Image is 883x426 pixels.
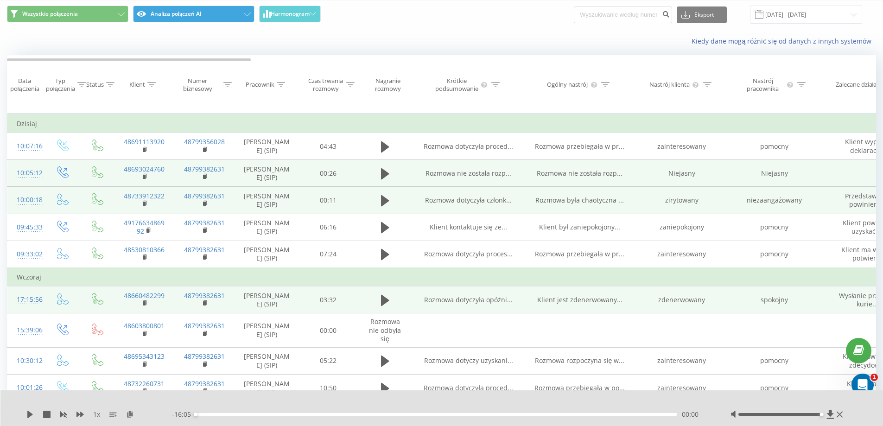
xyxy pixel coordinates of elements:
[424,383,513,392] span: Rozmowa dotyczyła proced...
[728,214,821,241] td: pomocny
[184,191,225,200] a: 48799382631
[728,187,821,214] td: niezaangażowany
[741,77,785,93] div: Nastrój pracownika
[820,413,824,416] div: Accessibility label
[7,77,42,93] div: Data połączenia
[547,81,588,89] div: Ogólny nastrój
[535,249,624,258] span: Rozmowa przebiegała w pr...
[22,10,78,18] span: Wszystkie połączenia
[235,313,299,348] td: [PERSON_NAME] (SIP)
[424,249,512,258] span: Rozmowa dotyczyła proces...
[537,295,623,304] span: Klient jest zdenerwowany...
[307,77,344,93] div: Czas trwania rozmowy
[17,321,35,339] div: 15:39:06
[635,286,728,313] td: zdenerwowany
[235,286,299,313] td: [PERSON_NAME] (SIP)
[17,245,35,263] div: 09:33:02
[184,245,225,254] a: 48799382631
[184,379,225,388] a: 48799382631
[728,241,821,268] td: pomocny
[124,245,165,254] a: 48530810366
[435,77,479,93] div: Krótkie podsumowanie
[369,317,401,343] span: Rozmowa nie odbyła się
[299,214,357,241] td: 06:16
[174,77,222,93] div: Numer biznesowy
[635,214,728,241] td: zaniepokojony
[635,160,728,187] td: Niejasny
[534,383,624,392] span: Rozmowa przebiegała w po...
[184,137,225,146] a: 48799356028
[17,164,35,182] div: 10:05:12
[299,313,357,348] td: 00:00
[124,291,165,300] a: 48660482299
[728,286,821,313] td: spokojny
[235,187,299,214] td: [PERSON_NAME] (SIP)
[728,375,821,401] td: pomocny
[7,6,128,22] button: Wszystkie połączenia
[235,241,299,268] td: [PERSON_NAME] (SIP)
[430,223,507,231] span: Klient kontaktuje się ze...
[682,410,699,419] span: 00:00
[184,218,225,227] a: 48799382631
[574,6,672,23] input: Wyszukiwanie według numeru
[184,352,225,361] a: 48799382631
[17,218,35,236] div: 09:45:33
[635,187,728,214] td: zirytowany
[635,241,728,268] td: zainteresowany
[424,142,513,151] span: Rozmowa dotyczyła proced...
[17,137,35,155] div: 10:07:16
[635,133,728,160] td: zainteresowany
[17,291,35,309] div: 17:15:56
[124,165,165,173] a: 48693024760
[235,375,299,401] td: [PERSON_NAME] (SIP)
[235,133,299,160] td: [PERSON_NAME] (SIP)
[535,196,623,204] span: Rozmowa była chaotyczna ...
[299,375,357,401] td: 10:50
[425,196,511,204] span: Rozmowa dotyczyła członk...
[271,11,310,17] span: Harmonogram
[235,214,299,241] td: [PERSON_NAME] (SIP)
[299,187,357,214] td: 00:11
[124,352,165,361] a: 48695343123
[184,321,225,330] a: 48799382631
[649,81,690,89] div: Nastrój klienta
[728,133,821,160] td: pomocny
[133,6,254,22] button: Analiza połączeń AI
[246,81,274,89] div: Pracownik
[365,77,410,93] div: Nagranie rozmowy
[17,379,35,397] div: 10:01:26
[424,295,512,304] span: Rozmowa dotyczyła opóźni...
[677,6,727,23] button: Eksport
[184,291,225,300] a: 48799382631
[17,191,35,209] div: 10:00:18
[124,321,165,330] a: 48603800801
[124,218,165,235] a: 4917663486992
[93,410,100,419] span: 1 x
[424,356,513,365] span: Rozmowa dotyczy uzyskani...
[194,413,197,416] div: Accessibility label
[535,356,625,365] span: Rozmowa rozpoczyna się w...
[728,347,821,374] td: pomocny
[870,374,878,381] span: 1
[86,81,104,89] div: Status
[537,169,623,178] span: Rozmowa nie została rozp...
[259,6,321,22] button: Harmonogram
[124,379,165,388] a: 48732260731
[299,286,357,313] td: 03:32
[426,169,511,178] span: Rozmowa nie została rozp...
[728,160,821,187] td: Niejasny
[635,347,728,374] td: zainteresowany
[235,160,299,187] td: [PERSON_NAME] (SIP)
[299,241,357,268] td: 07:24
[124,191,165,200] a: 48733912322
[539,223,620,231] span: Klient był zaniepokojony...
[129,81,145,89] div: Klient
[184,165,225,173] a: 48799382631
[235,347,299,374] td: [PERSON_NAME] (SIP)
[299,133,357,160] td: 04:43
[46,77,75,93] div: Typ połączenia
[535,142,624,151] span: Rozmowa przebiegała w pr...
[299,160,357,187] td: 00:26
[299,347,357,374] td: 05:22
[172,410,196,419] span: - 16:05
